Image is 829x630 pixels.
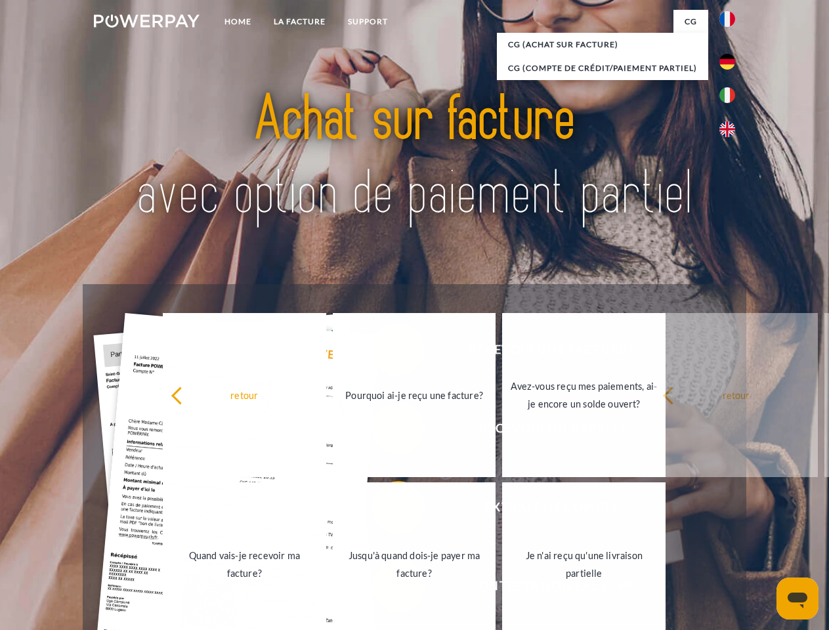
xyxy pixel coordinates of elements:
[719,87,735,103] img: it
[776,577,818,619] iframe: Bouton de lancement de la fenêtre de messagerie
[171,386,318,404] div: retour
[497,33,708,56] a: CG (achat sur facture)
[94,14,200,28] img: logo-powerpay-white.svg
[263,10,337,33] a: LA FACTURE
[171,547,318,582] div: Quand vais-je recevoir ma facture?
[719,11,735,27] img: fr
[502,313,666,477] a: Avez-vous reçu mes paiements, ai-je encore un solde ouvert?
[337,10,399,33] a: Support
[213,10,263,33] a: Home
[341,386,488,404] div: Pourquoi ai-je reçu une facture?
[497,56,708,80] a: CG (Compte de crédit/paiement partiel)
[719,121,735,137] img: en
[125,63,704,251] img: title-powerpay_fr.svg
[510,377,658,413] div: Avez-vous reçu mes paiements, ai-je encore un solde ouvert?
[673,10,708,33] a: CG
[510,547,658,582] div: Je n'ai reçu qu'une livraison partielle
[662,386,810,404] div: retour
[719,54,735,70] img: de
[341,547,488,582] div: Jusqu'à quand dois-je payer ma facture?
